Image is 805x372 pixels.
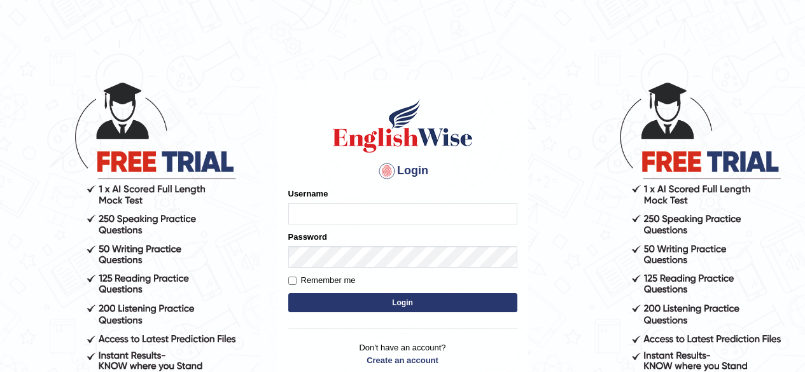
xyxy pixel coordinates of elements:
[288,277,297,285] input: Remember me
[288,161,517,181] h4: Login
[288,274,356,287] label: Remember me
[330,97,475,155] img: Logo of English Wise sign in for intelligent practice with AI
[288,354,517,366] a: Create an account
[288,293,517,312] button: Login
[288,231,327,243] label: Password
[288,188,328,200] label: Username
